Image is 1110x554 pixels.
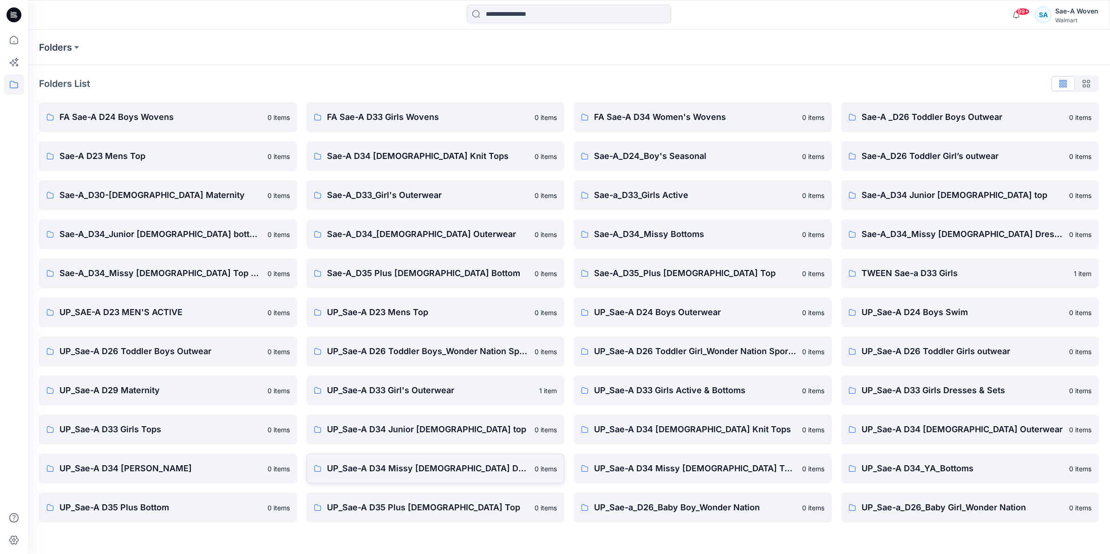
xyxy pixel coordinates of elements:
[1035,7,1051,23] div: SA
[535,191,557,200] p: 0 items
[327,111,529,124] p: FA Sae-A D33 Girls Wovens
[59,111,262,124] p: FA Sae-A D24 Boys Wovens
[862,345,1064,358] p: UP_Sae-A D26 Toddler Girls outwear
[862,462,1064,475] p: UP_Sae-A D34_YA_Bottoms
[802,386,824,396] p: 0 items
[594,501,797,514] p: UP_Sae-a_D26_Baby Boy_Wonder Nation
[59,267,262,280] p: Sae-A_D34_Missy [DEMOGRAPHIC_DATA] Top Woven
[268,308,290,317] p: 0 items
[39,77,90,91] p: Folders List
[862,228,1064,241] p: Sae-A_D34_Missy [DEMOGRAPHIC_DATA] Dresses
[802,308,824,317] p: 0 items
[862,423,1064,436] p: UP_Sae-A D34 [DEMOGRAPHIC_DATA] Outerwear
[327,501,529,514] p: UP_Sae-A D35 Plus [DEMOGRAPHIC_DATA] Top
[268,425,290,435] p: 0 items
[594,111,797,124] p: FA Sae-A D34 Women's Wovens
[59,189,262,202] p: Sae-A_D30-[DEMOGRAPHIC_DATA] Maternity
[1016,8,1030,15] span: 99+
[862,384,1064,397] p: UP_Sae-A D33 Girls Dresses & Sets
[39,41,72,54] p: Folders
[802,464,824,474] p: 0 items
[1069,230,1091,239] p: 0 items
[594,462,797,475] p: UP_Sae-A D34 Missy [DEMOGRAPHIC_DATA] Top Woven
[862,150,1064,163] p: Sae-A_D26 Toddler Girl’s outwear
[594,384,797,397] p: UP_Sae-A D33 Girls Active & Bottoms
[59,501,262,514] p: UP_Sae-A D35 Plus Bottom
[841,102,1099,132] a: Sae-A _D26 Toddler Boys Outwear0 items
[268,386,290,396] p: 0 items
[802,269,824,278] p: 0 items
[594,228,797,241] p: Sae-A_D34_Missy Bottoms
[841,141,1099,171] a: Sae-A_D26 Toddler Girl’s outwear0 items
[841,219,1099,249] a: Sae-A_D34_Missy [DEMOGRAPHIC_DATA] Dresses0 items
[268,347,290,356] p: 0 items
[59,345,262,358] p: UP_Sae-A D26 Toddler Boys Outwear
[862,111,1064,124] p: Sae-A _D26 Toddler Boys Outwear
[307,141,565,171] a: Sae-A D34 [DEMOGRAPHIC_DATA] Knit Tops0 items
[307,102,565,132] a: FA Sae-A D33 Girls Wovens0 items
[1069,347,1091,356] p: 0 items
[59,150,262,163] p: Sae-A D23 Mens Top
[535,152,557,161] p: 0 items
[1069,152,1091,161] p: 0 items
[574,376,832,405] a: UP_Sae-A D33 Girls Active & Bottoms0 items
[535,308,557,317] p: 0 items
[307,336,565,366] a: UP_Sae-A D26 Toddler Boys_Wonder Nation Sportswear0 items
[268,230,290,239] p: 0 items
[59,306,262,319] p: UP_SAE-A D23 MEN'S ACTIVE
[535,425,557,435] p: 0 items
[59,462,262,475] p: UP_Sae-A D34 [PERSON_NAME]
[268,269,290,278] p: 0 items
[307,415,565,444] a: UP_Sae-A D34 Junior [DEMOGRAPHIC_DATA] top0 items
[862,189,1064,202] p: Sae-A_D34 Junior [DEMOGRAPHIC_DATA] top
[802,503,824,513] p: 0 items
[1069,386,1091,396] p: 0 items
[802,152,824,161] p: 0 items
[268,152,290,161] p: 0 items
[841,180,1099,210] a: Sae-A_D34 Junior [DEMOGRAPHIC_DATA] top0 items
[841,297,1099,327] a: UP_Sae-A D24 Boys Swim0 items
[841,493,1099,522] a: UP_Sae-a_D26_Baby Girl_Wonder Nation0 items
[841,336,1099,366] a: UP_Sae-A D26 Toddler Girls outwear0 items
[39,180,297,210] a: Sae-A_D30-[DEMOGRAPHIC_DATA] Maternity0 items
[535,269,557,278] p: 0 items
[574,336,832,366] a: UP_Sae-A D26 Toddler Girl_Wonder Nation Sportswear0 items
[802,347,824,356] p: 0 items
[535,112,557,122] p: 0 items
[307,454,565,483] a: UP_Sae-A D34 Missy [DEMOGRAPHIC_DATA] Dresses0 items
[1069,503,1091,513] p: 0 items
[841,415,1099,444] a: UP_Sae-A D34 [DEMOGRAPHIC_DATA] Outerwear0 items
[1055,17,1098,24] div: Walmart
[841,376,1099,405] a: UP_Sae-A D33 Girls Dresses & Sets0 items
[841,258,1099,288] a: TWEEN Sae-a D33 Girls1 item
[307,297,565,327] a: UP_Sae-A D23 Mens Top0 items
[1055,6,1098,17] div: Sae-A Woven
[594,267,797,280] p: Sae-A_D35_Plus [DEMOGRAPHIC_DATA] Top
[802,230,824,239] p: 0 items
[841,454,1099,483] a: UP_Sae-A D34_YA_Bottoms0 items
[535,503,557,513] p: 0 items
[594,423,797,436] p: UP_Sae-A D34 [DEMOGRAPHIC_DATA] Knit Tops
[307,219,565,249] a: Sae-A_D34_[DEMOGRAPHIC_DATA] Outerwear0 items
[39,219,297,249] a: Sae-A_D34_Junior [DEMOGRAPHIC_DATA] bottom0 items
[574,102,832,132] a: FA Sae-A D34 Women's Wovens0 items
[39,258,297,288] a: Sae-A_D34_Missy [DEMOGRAPHIC_DATA] Top Woven0 items
[862,501,1064,514] p: UP_Sae-a_D26_Baby Girl_Wonder Nation
[327,423,529,436] p: UP_Sae-A D34 Junior [DEMOGRAPHIC_DATA] top
[268,191,290,200] p: 0 items
[574,180,832,210] a: Sae-a_D33_Girls Active0 items
[802,112,824,122] p: 0 items
[574,415,832,444] a: UP_Sae-A D34 [DEMOGRAPHIC_DATA] Knit Tops0 items
[802,191,824,200] p: 0 items
[574,141,832,171] a: Sae-A_D24_Boy's Seasonal0 items
[594,345,797,358] p: UP_Sae-A D26 Toddler Girl_Wonder Nation Sportswear
[307,493,565,522] a: UP_Sae-A D35 Plus [DEMOGRAPHIC_DATA] Top0 items
[59,384,262,397] p: UP_Sae-A D29 Maternity
[574,219,832,249] a: Sae-A_D34_Missy Bottoms0 items
[39,415,297,444] a: UP_Sae-A D33 Girls Tops0 items
[574,493,832,522] a: UP_Sae-a_D26_Baby Boy_Wonder Nation0 items
[39,454,297,483] a: UP_Sae-A D34 [PERSON_NAME]0 items
[327,189,529,202] p: Sae-A_D33_Girl's Outerwear
[307,180,565,210] a: Sae-A_D33_Girl's Outerwear0 items
[327,462,529,475] p: UP_Sae-A D34 Missy [DEMOGRAPHIC_DATA] Dresses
